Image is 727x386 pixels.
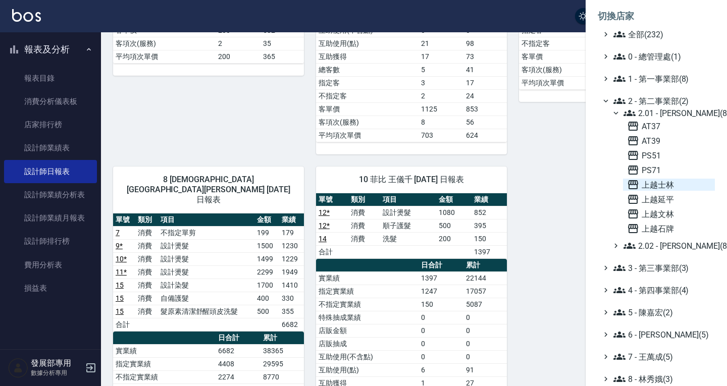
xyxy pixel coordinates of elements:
[613,73,711,85] span: 1 - 第一事業部(8)
[627,149,711,161] span: PS51
[613,50,711,63] span: 0 - 總管理處(1)
[613,284,711,296] span: 4 - 第四事業部(4)
[627,120,711,132] span: AT37
[613,306,711,318] span: 5 - 陳嘉宏(2)
[598,4,715,28] li: 切換店家
[613,28,711,40] span: 全部(232)
[627,208,711,220] span: 上越文林
[613,351,711,363] span: 7 - 王萬成(5)
[627,164,711,176] span: PS71
[627,193,711,205] span: 上越延平
[627,135,711,147] span: AT39
[613,262,711,274] span: 3 - 第三事業部(3)
[613,328,711,341] span: 6 - [PERSON_NAME](5)
[627,223,711,235] span: 上越石牌
[613,95,711,107] span: 2 - 第二事業部(2)
[613,373,711,385] span: 8 - 林秀娥(3)
[627,179,711,191] span: 上越士林
[624,107,711,119] span: 2.01 - [PERSON_NAME](8)
[624,240,711,252] span: 2.02 - [PERSON_NAME](8)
